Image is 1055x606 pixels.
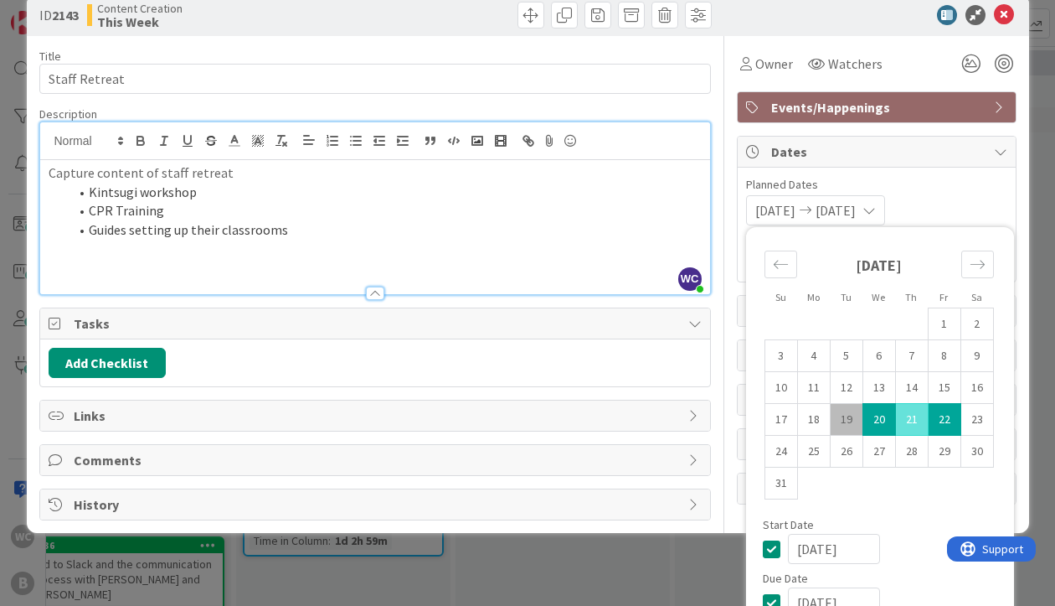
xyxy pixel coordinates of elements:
[35,3,76,23] span: Support
[797,404,830,436] td: Choose Monday, 08/18/2025 12:00 PM as your check-in date. It’s available.
[74,313,680,334] span: Tasks
[816,200,856,220] span: [DATE]
[746,176,1007,194] span: Planned Dates
[895,372,928,404] td: Choose Thursday, 08/14/2025 12:00 PM as your check-in date. It’s available.
[960,340,993,372] td: Choose Saturday, 08/09/2025 12:00 PM as your check-in date. It’s available.
[960,404,993,436] td: Choose Saturday, 08/23/2025 12:00 PM as your check-in date. It’s available.
[764,436,797,468] td: Choose Sunday, 08/24/2025 12:00 PM as your check-in date. It’s available.
[678,267,702,291] span: WC
[939,291,948,303] small: Fr
[797,436,830,468] td: Choose Monday, 08/25/2025 12:00 PM as your check-in date. It’s available.
[97,2,183,15] span: Content Creation
[797,372,830,404] td: Choose Monday, 08/11/2025 12:00 PM as your check-in date. It’s available.
[905,291,917,303] small: Th
[862,372,895,404] td: Choose Wednesday, 08/13/2025 12:00 PM as your check-in date. It’s available.
[69,201,702,220] li: CPR Training
[841,291,852,303] small: Tu
[830,436,862,468] td: Choose Tuesday, 08/26/2025 12:00 PM as your check-in date. It’s available.
[771,97,986,117] span: Events/Happenings
[807,291,820,303] small: Mo
[39,5,79,25] span: ID
[960,436,993,468] td: Choose Saturday, 08/30/2025 12:00 PM as your check-in date. It’s available.
[764,404,797,436] td: Choose Sunday, 08/17/2025 12:00 PM as your check-in date. It’s available.
[960,372,993,404] td: Choose Saturday, 08/16/2025 12:00 PM as your check-in date. It’s available.
[74,450,680,470] span: Comments
[771,142,986,162] span: Dates
[928,436,960,468] td: Choose Friday, 08/29/2025 12:00 PM as your check-in date. It’s available.
[895,436,928,468] td: Choose Thursday, 08/28/2025 12:00 PM as your check-in date. It’s available.
[928,404,960,436] td: Selected as end date. Friday, 08/22/2025 12:00 PM
[830,340,862,372] td: Choose Tuesday, 08/05/2025 12:00 PM as your check-in date. It’s available.
[39,64,711,94] input: type card name here...
[49,163,702,183] p: Capture content of staff retreat
[74,406,680,426] span: Links
[764,372,797,404] td: Choose Sunday, 08/10/2025 12:00 PM as your check-in date. It’s available.
[39,106,97,122] span: Description
[862,436,895,468] td: Choose Wednesday, 08/27/2025 12:00 PM as your check-in date. It’s available.
[862,340,895,372] td: Choose Wednesday, 08/06/2025 12:00 PM as your check-in date. It’s available.
[862,404,895,436] td: Selected as start date. Wednesday, 08/20/2025 12:00 PM
[775,291,786,303] small: Su
[764,340,797,372] td: Choose Sunday, 08/03/2025 12:00 PM as your check-in date. It’s available.
[755,200,795,220] span: [DATE]
[97,15,183,28] b: This Week
[764,251,797,278] div: Move backward to switch to the previous month.
[928,340,960,372] td: Choose Friday, 08/08/2025 12:00 PM as your check-in date. It’s available.
[763,572,808,584] span: Due Date
[828,54,883,74] span: Watchers
[69,220,702,240] li: Guides setting up their classrooms
[895,404,928,436] td: Selected. Thursday, 08/21/2025 12:00 PM
[961,251,994,278] div: Move forward to switch to the next month.
[39,49,61,64] label: Title
[763,519,814,531] span: Start Date
[895,340,928,372] td: Choose Thursday, 08/07/2025 12:00 PM as your check-in date. It’s available.
[856,256,902,275] strong: [DATE]
[746,236,1012,519] div: Calendar
[788,534,880,564] input: MM/DD/YYYY
[928,372,960,404] td: Choose Friday, 08/15/2025 12:00 PM as your check-in date. It’s available.
[830,372,862,404] td: Choose Tuesday, 08/12/2025 12:00 PM as your check-in date. It’s available.
[52,7,79,23] b: 2143
[960,308,993,340] td: Choose Saturday, 08/02/2025 12:00 PM as your check-in date. It’s available.
[797,340,830,372] td: Choose Monday, 08/04/2025 12:00 PM as your check-in date. It’s available.
[830,404,862,436] td: Choose Tuesday, 08/19/2025 12:00 PM as your check-in date. It’s available.
[764,468,797,500] td: Choose Sunday, 08/31/2025 12:00 PM as your check-in date. It’s available.
[971,291,982,303] small: Sa
[49,348,166,378] button: Add Checklist
[755,54,793,74] span: Owner
[872,291,885,303] small: We
[928,308,960,340] td: Choose Friday, 08/01/2025 12:00 PM as your check-in date. It’s available.
[74,495,680,515] span: History
[69,183,702,202] li: Kintsugi workshop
